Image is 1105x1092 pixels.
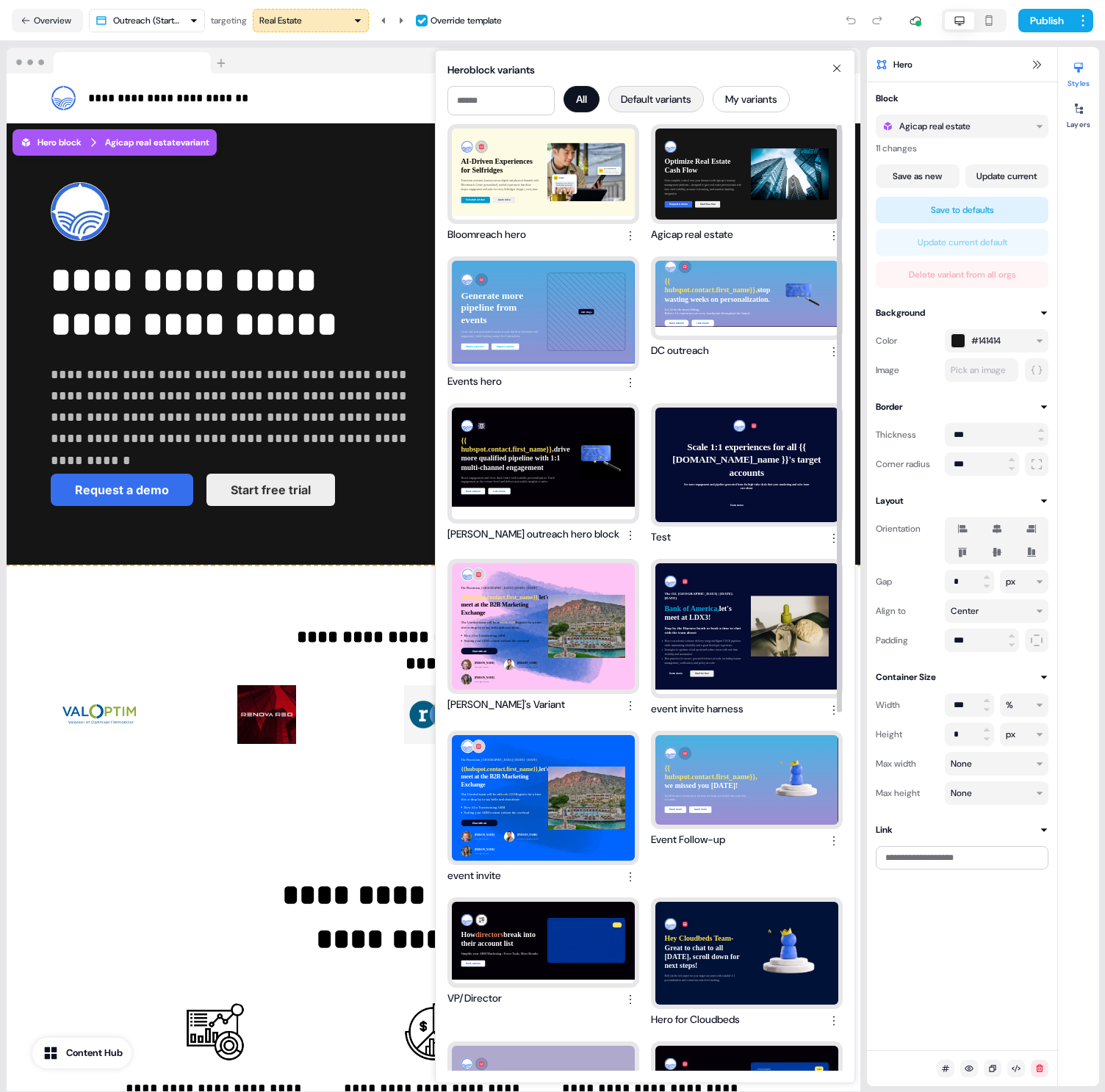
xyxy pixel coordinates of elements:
button: My variants [713,86,790,112]
div: Agicap real estate [651,227,733,245]
div: None [951,756,972,771]
img: Image [397,685,470,744]
div: Background [876,305,925,320]
button: Save as new [876,164,960,188]
button: Publish [1018,9,1073,32]
button: Link [876,822,1048,837]
div: Content Hub [66,1046,123,1060]
div: Real Estate [259,13,302,28]
div: Align to [876,599,939,623]
div: Color [876,329,939,352]
button: Content Hub [32,1038,132,1069]
img: Browser topbar [7,48,232,74]
div: Hero for Cloudbeds [651,1012,740,1030]
button: Real Estate [253,9,369,32]
div: Bloomreach hero [447,227,526,245]
button: Pick an image [945,358,1018,382]
div: targeting [211,13,247,28]
button: Styles [1058,56,1099,88]
div: Override template [431,13,502,28]
div: Max height [876,781,939,805]
div: Border [876,399,902,414]
button: Generate more pipeline from eventsCreate and send personalized invites at scale that drive attend... [447,256,639,391]
div: Pick an image [948,363,1009,377]
button: {{ hubspot.contact.first_name}},stop wasting weeks on personalization.Let AI do the heavy lifting... [651,256,843,361]
button: Start free trial [206,474,335,506]
button: Optimize Real Estate Cash FlowGain complete control over your finances with Agicap’s treasury man... [651,124,843,245]
button: Scale 1:1 experiences for all {{ [DOMAIN_NAME]_name }}'s target accountsSee more engagement and p... [651,403,843,548]
div: Container Size [876,670,936,684]
img: Image [230,685,303,744]
div: Event Follow-up [651,832,725,850]
div: Layout [876,493,904,508]
div: Test [651,529,671,547]
div: Hero block [20,135,82,150]
div: Center [951,604,979,618]
button: Hey Cloudbeds Team- Great to chat to all [DATE], scroll down for next steps!Roll out the red carp... [651,897,843,1029]
button: The Phoenician, [GEOGRAPHIC_DATA] | [DATE] - [DATE]{{hubspot.contact.first_name}},let's meet at t... [447,731,639,886]
div: Image [876,358,939,382]
div: event invite harness [651,701,744,719]
button: Default variants [608,86,704,112]
button: All [564,86,600,112]
div: Corner radius [876,452,939,476]
button: Update current [965,164,1049,188]
div: Agicap real estate [899,119,971,134]
div: px [1006,574,1015,589]
div: ImageImageImageImageImage [51,673,816,756]
span: Hero [893,57,913,72]
div: [PERSON_NAME] outreach hero block [447,527,619,544]
div: Thickness [876,423,939,446]
button: AI-Driven Experiences for SelfridgesTransform customer journeys across digital and physical chann... [447,124,639,245]
button: Howdirectorsbreak into their account listSimplify your ABM Marketing : Fewer Tools, More ResultsB... [447,897,639,1008]
button: {{ hubspot.contact.first_name}},we missed you [DATE]!Scroll down to learn more on how we help you... [651,731,843,850]
div: Max width [876,752,939,775]
div: None [951,786,972,800]
button: Save to defaults [876,197,1048,223]
img: Image [389,1002,478,1061]
img: Image [171,1002,259,1061]
button: Container Size [876,670,1048,684]
div: px [1006,727,1015,742]
button: #141414 [945,329,1048,352]
button: Block [876,91,1048,106]
button: Border [876,399,1048,414]
div: Hero block variants [447,62,843,77]
button: The Phoenician, [GEOGRAPHIC_DATA] | [DATE] - [DATE]{{hubspot.contact.first_name}},let's meet at t... [447,559,639,715]
div: Padding [876,629,939,652]
div: Orientation [876,517,939,540]
div: Gap [876,570,939,593]
button: The O2, [GEOGRAPHIC_DATA] | [DATE]-[DATE]Bank of America,let's meet at LDX3!Stop by the Harness b... [651,559,843,718]
button: Agicap real estate [876,115,1048,138]
div: Events hero [447,374,502,391]
div: event invite [447,868,501,886]
div: 11 changes [876,141,1048,156]
button: {{ hubspot.contact.first_name}},drive more qualified pipeline with 1:1 multi-channel engagementBo... [447,403,639,544]
div: % [1006,698,1013,712]
div: [PERSON_NAME]'s Variant [447,697,565,715]
button: Layout [876,493,1048,508]
img: Image [62,685,136,744]
button: Background [876,305,1048,320]
span: #141414 [971,333,1001,348]
div: Agicap real estate variant [105,135,209,150]
div: Block [876,91,899,106]
div: DC outreach [651,343,709,361]
div: Link [876,822,893,837]
button: Request a demo [51,474,193,506]
button: Overview [12,9,83,32]
button: Layers [1058,97,1099,129]
div: Outreach (Starter) [113,13,184,28]
div: Height [876,723,939,746]
div: Request a demoStart free trial [51,474,413,506]
div: Width [876,693,939,717]
div: VP/Director [447,991,502,1008]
